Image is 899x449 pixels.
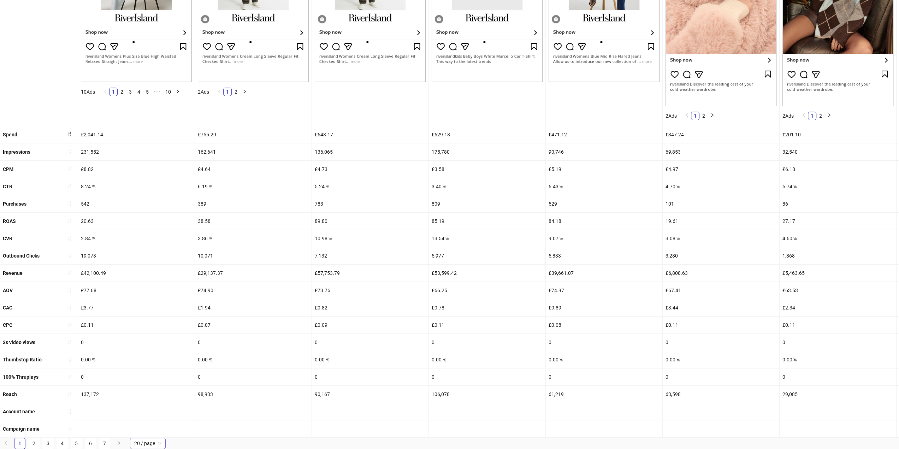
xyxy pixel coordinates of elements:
div: 0 [78,368,195,385]
li: Previous Page [101,88,109,96]
div: 10.98 % [312,230,428,247]
div: 2.84 % [78,230,195,247]
button: right [240,88,249,96]
li: Previous Page [799,112,808,120]
a: 3 [126,88,134,96]
a: 2 [817,112,824,120]
div: 0 [429,368,545,385]
div: £2,041.14 [78,126,195,143]
b: 100% Thruplays [3,374,39,380]
div: £0.78 [429,299,545,316]
div: 38.58 [195,213,312,230]
div: £67.41 [663,282,779,299]
li: 4 [135,88,143,96]
div: £6,808.63 [663,265,779,282]
div: £77.68 [78,282,195,299]
a: 2 [232,88,240,96]
b: Reach [3,391,17,397]
li: Next Page [173,88,182,96]
div: £42,100.49 [78,265,195,282]
div: £755.29 [195,126,312,143]
li: 3 [42,438,54,449]
a: 5 [71,438,82,449]
div: 0 [312,368,428,385]
div: 175,780 [429,143,545,160]
a: 10 [163,88,173,96]
div: 84.18 [546,213,662,230]
li: 1 [109,88,118,96]
div: £0.07 [195,317,312,333]
button: right [113,438,124,449]
button: right [708,112,716,120]
b: Impressions [3,149,30,155]
li: 7 [99,438,110,449]
div: 0.00 % [663,351,779,368]
li: 4 [57,438,68,449]
div: 5.24 % [312,178,428,195]
b: 3s video views [3,339,35,345]
div: 85.19 [429,213,545,230]
a: 2 [29,438,39,449]
div: 19,073 [78,247,195,264]
button: right [825,112,833,120]
div: 0 [195,334,312,351]
li: 5 [143,88,152,96]
span: left [217,89,221,94]
div: £74.90 [195,282,312,299]
div: 5,977 [429,247,545,264]
div: £629.18 [429,126,545,143]
span: 2 Ads [782,113,794,119]
div: £0.09 [312,317,428,333]
div: 90,167 [312,386,428,403]
span: sort-ascending [67,323,72,327]
div: 29,085 [780,386,896,403]
div: £2.34 [780,299,896,316]
div: 5,833 [546,247,662,264]
div: 8.24 % [78,178,195,195]
li: Previous Page [215,88,223,96]
span: right [117,441,121,445]
div: £8.82 [78,161,195,178]
li: Next Page [825,112,833,120]
span: sort-ascending [67,426,72,431]
span: 2 Ads [666,113,677,119]
div: 63,598 [663,386,779,403]
li: 6 [85,438,96,449]
span: left [802,113,806,117]
li: 2 [28,438,40,449]
div: £73.76 [312,282,428,299]
a: 1 [110,88,117,96]
div: £4.73 [312,161,428,178]
span: sort-ascending [67,253,72,258]
div: 0 [78,334,195,351]
li: Next Page [708,112,716,120]
div: £3.58 [429,161,545,178]
span: left [103,89,107,94]
div: Page Size [130,438,166,449]
button: left [101,88,109,96]
span: sort-ascending [67,271,72,276]
div: £5.19 [546,161,662,178]
div: £4.97 [663,161,779,178]
div: £66.25 [429,282,545,299]
li: 2 [118,88,126,96]
div: 3,280 [663,247,779,264]
li: Next Page [240,88,249,96]
div: 7,132 [312,247,428,264]
li: Next Page [113,438,124,449]
div: 6.19 % [195,178,312,195]
b: CPM [3,166,13,172]
div: £63.53 [780,282,896,299]
div: £0.08 [546,317,662,333]
div: 89.80 [312,213,428,230]
div: 162,641 [195,143,312,160]
div: 101 [663,195,779,212]
a: 1 [14,438,25,449]
li: Previous Page [682,112,691,120]
span: 20 / page [134,438,161,449]
div: £6.18 [780,161,896,178]
button: left [682,112,691,120]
